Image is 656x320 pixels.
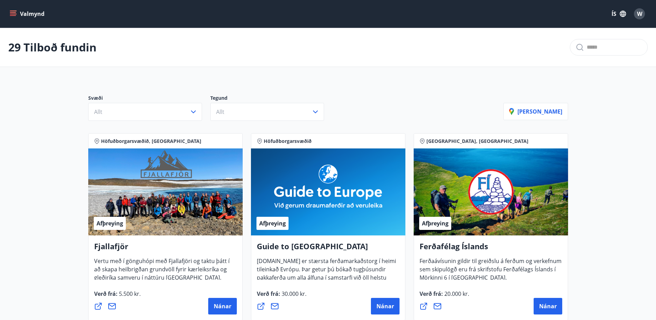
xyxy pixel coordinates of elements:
span: Nánar [214,302,231,310]
span: Verð frá : [420,290,469,303]
button: Allt [210,103,324,121]
p: [PERSON_NAME] [509,108,562,115]
p: 29 Tilboð fundin [8,40,97,55]
span: Afþreying [97,220,123,227]
h4: Guide to [GEOGRAPHIC_DATA] [257,241,400,257]
button: [PERSON_NAME] [503,103,568,120]
span: Ferðaávísunin gildir til greiðslu á ferðum og verkefnum sem skipulögð eru frá skrifstofu Ferðafél... [420,257,562,287]
span: Vertu með í gönguhópi með Fjallafjöri og taktu þátt í að skapa heilbrigðan grundvöll fyrir kærlei... [94,257,230,287]
p: Svæði [88,95,210,103]
span: Afþreying [422,220,448,227]
span: 20.000 kr. [443,290,469,298]
span: Allt [94,108,102,116]
span: Höfuðborgarsvæðið, [GEOGRAPHIC_DATA] [101,138,201,145]
button: menu [8,8,47,20]
span: 5.500 kr. [118,290,141,298]
span: 30.000 kr. [280,290,306,298]
button: Nánar [371,298,400,314]
span: [GEOGRAPHIC_DATA], [GEOGRAPHIC_DATA] [426,138,528,145]
span: Höfuðborgarsvæðið [264,138,312,145]
span: Allt [216,108,224,116]
span: Verð frá : [257,290,306,303]
span: Afþreying [259,220,286,227]
button: Allt [88,103,202,121]
span: Nánar [539,302,557,310]
p: Tegund [210,95,332,103]
button: Nánar [208,298,237,314]
h4: Fjallafjör [94,241,237,257]
button: Nánar [534,298,562,314]
span: Nánar [376,302,394,310]
button: ÍS [608,8,630,20]
button: W [631,6,648,22]
h4: Ferðafélag Íslands [420,241,562,257]
span: W [637,10,642,18]
span: Verð frá : [94,290,141,303]
span: [DOMAIN_NAME] er stærsta ferðamarkaðstorg í heimi tileinkað Evrópu. Þar getur þú bókað tugþúsundi... [257,257,396,303]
